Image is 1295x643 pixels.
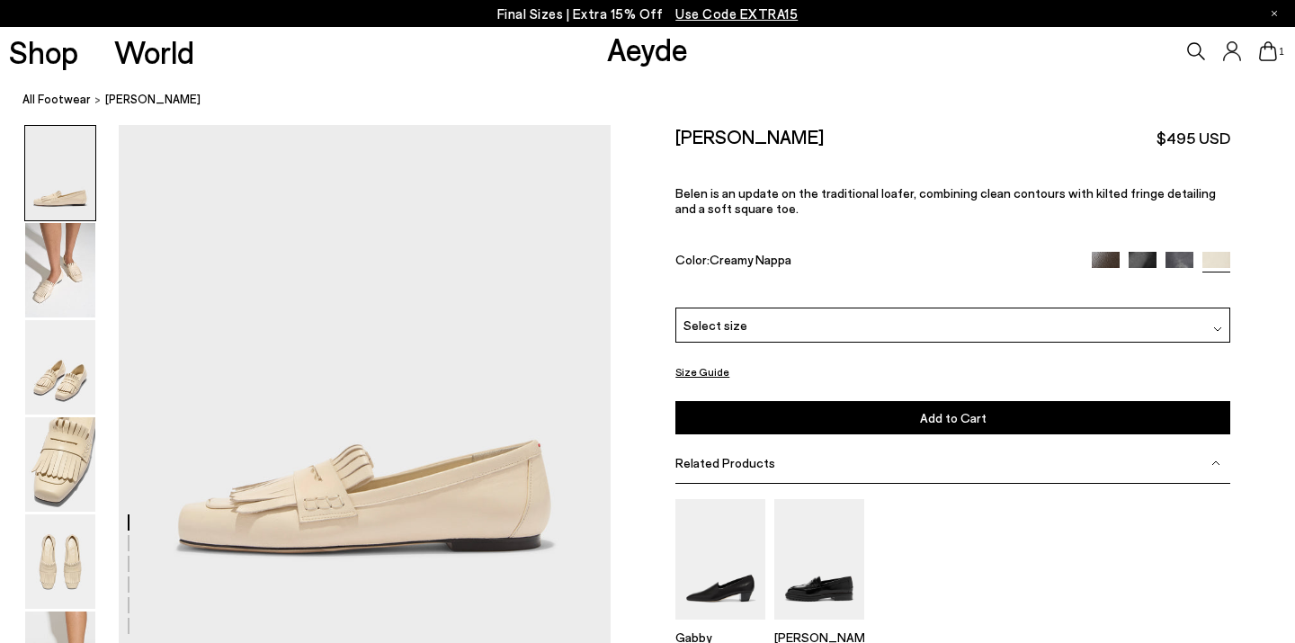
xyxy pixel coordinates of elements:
img: Belen Tassel Loafers - Image 5 [25,514,95,609]
nav: breadcrumb [22,76,1295,125]
div: Color: [675,251,1074,272]
span: [PERSON_NAME] [105,90,201,109]
span: 1 [1277,47,1286,57]
img: svg%3E [1213,325,1222,334]
img: Belen Tassel Loafers - Image 3 [25,320,95,415]
span: Related Products [675,455,775,470]
span: $495 USD [1157,127,1230,149]
a: 1 [1259,41,1277,61]
span: Navigate to /collections/ss25-final-sizes [675,5,798,22]
span: Creamy Nappa [710,251,791,266]
h2: [PERSON_NAME] [675,125,824,147]
img: Gabby Almond-Toe Loafers [675,499,765,619]
p: Belen is an update on the traditional loafer, combining clean contours with kilted fringe detaili... [675,185,1230,216]
a: Shop [9,36,78,67]
p: Final Sizes | Extra 15% Off [497,3,799,25]
button: Size Guide [675,361,729,383]
img: svg%3E [1211,459,1220,468]
a: Aeyde [607,30,688,67]
span: Add to Cart [920,410,987,425]
a: All Footwear [22,90,91,109]
img: Leon Loafers [774,499,864,619]
img: Belen Tassel Loafers - Image 4 [25,417,95,512]
img: Belen Tassel Loafers - Image 1 [25,126,95,220]
button: Add to Cart [675,401,1230,434]
img: Belen Tassel Loafers - Image 2 [25,223,95,317]
a: World [114,36,194,67]
span: Select size [683,316,747,335]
